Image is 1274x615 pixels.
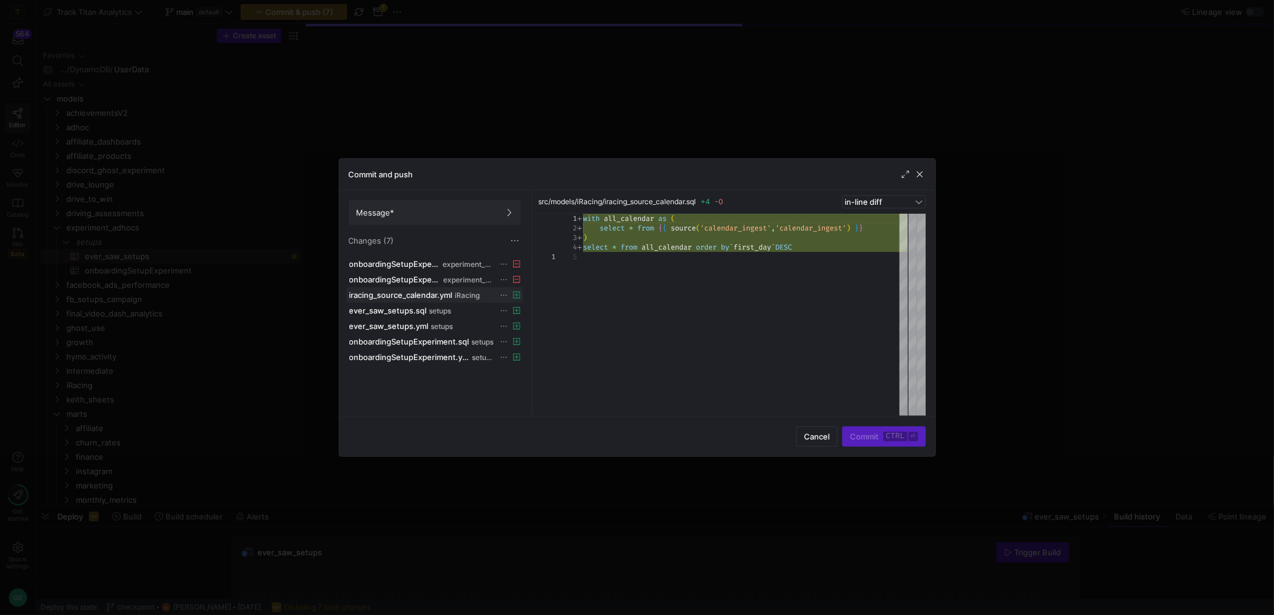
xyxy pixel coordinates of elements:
button: onboardingSetupExperiment.sqlexperiment_adhocs [346,256,523,272]
div: 4 [555,242,577,252]
span: in-line diff [845,197,883,207]
span: iRacing [455,291,480,300]
span: 'calendar_ingest' [700,223,771,233]
span: onboardingSetupExperiment.sql [349,259,440,269]
span: as [658,214,667,223]
span: all_calendar [604,214,654,223]
span: iracing_source_calendar.yml [349,290,453,300]
span: } [859,223,863,233]
button: onboardingSetupExperiment.ymlsetups [346,349,523,365]
span: Message* [357,208,395,217]
button: ever_saw_setups.sqlsetups [346,303,523,318]
button: Cancel [796,426,837,447]
div: 1 [534,252,555,262]
button: onboardingSetupExperiment.ymlexperiment_adhocs [346,272,523,287]
span: source [671,223,696,233]
span: select [600,223,625,233]
span: first_day [733,242,771,252]
div: 1 [555,214,577,223]
span: ` [771,242,775,252]
button: Message* [349,200,521,225]
span: from [621,242,637,252]
span: by [721,242,729,252]
span: ( [671,214,675,223]
span: } [855,223,859,233]
span: Cancel [804,432,830,441]
div: 2 [555,223,577,233]
span: ` [729,242,733,252]
span: +4 [701,197,711,206]
span: { [658,223,662,233]
span: Changes (7) [349,236,394,245]
span: 'calendar_ingest' [775,223,846,233]
span: -0 [716,197,724,206]
button: iracing_source_calendar.ymliRacing [346,287,523,303]
span: setups [472,353,494,362]
span: onboardingSetupExperiment.yml [349,275,441,284]
span: setups [472,338,494,346]
span: select [583,242,608,252]
span: ) [846,223,851,233]
span: ) [583,233,587,242]
span: all_calendar [641,242,692,252]
span: ever_saw_setups.sql [349,306,427,315]
div: 3 [555,233,577,242]
span: ( [696,223,700,233]
span: { [662,223,667,233]
span: experiment_adhocs [443,260,494,269]
button: onboardingSetupExperiment.sqlsetups [346,334,523,349]
span: ever_saw_setups.yml [349,321,429,331]
span: DESC [775,242,792,252]
span: , [771,223,775,233]
span: setups [431,322,453,331]
span: with [583,214,600,223]
h3: Commit and push [349,170,413,179]
div: 5 [555,252,577,262]
span: src/models/iRacing/iracing_source_calendar.sql [539,198,696,206]
span: onboardingSetupExperiment.sql [349,337,469,346]
span: onboardingSetupExperiment.yml [349,352,469,362]
span: from [637,223,654,233]
span: order [696,242,717,252]
button: ever_saw_setups.ymlsetups [346,318,523,334]
span: experiment_adhocs [443,276,494,284]
span: setups [429,307,452,315]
